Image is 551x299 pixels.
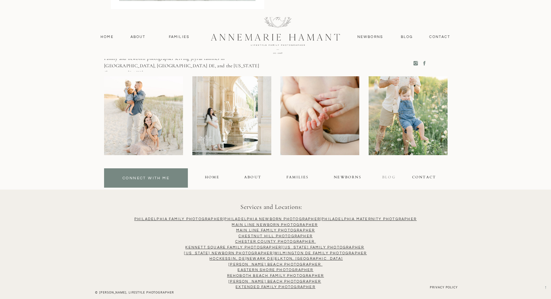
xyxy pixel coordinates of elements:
[224,217,320,221] a: Philadelphia NEWBORN PHOTOGRAPHER
[113,202,430,213] h3: Services and Locations:
[106,175,186,182] a: connect with me
[98,34,117,40] a: Home
[244,174,261,182] a: About
[232,223,318,227] a: MAIN LINE NEWBORN PHOTOGRAPHER
[322,217,417,221] a: Philadelphia Maternity Photgrapher
[228,263,321,266] a: [PERSON_NAME] Beach Photographer
[228,280,321,283] a: [PERSON_NAME] Beach PhotogRAPHER
[283,246,364,249] a: [US_STATE] Family Photographer
[104,38,237,52] p: [PERSON_NAME]
[205,174,218,182] a: Home
[333,174,362,182] a: NEWBORNS
[286,174,308,182] a: FAMILIES
[134,217,223,221] a: Philadelphia Family Photographer
[209,257,245,260] a: Hockessin, DE
[104,55,261,71] p: Family and newborn photographer serving joyful families in [GEOGRAPHIC_DATA], [GEOGRAPHIC_DATA] D...
[382,174,394,182] a: blog
[236,229,315,232] a: Main Line Family PhotograPHER
[238,234,313,238] a: CHESTNUT HILL PHOTOGRAPHER
[426,34,454,40] a: contact
[235,240,314,243] a: Chester County PHOTOGRAPHER
[542,280,547,290] a: →
[274,251,367,255] a: Wilmington DE FAMILY PHOTOGRAPHER
[247,257,274,260] a: Newark DE
[83,290,186,296] div: © [PERSON_NAME], Lifestyle PhotographER
[275,257,343,260] a: Elkton, [GEOGRAPHIC_DATA]
[236,285,315,289] a: Extended Family PHotographer
[165,34,194,40] a: Families
[184,251,273,255] a: [US_STATE] NEWBORN PHOTOGRAPHER
[227,274,324,277] a: ReHOBOTH BEACH FAMILY PHOTOGRAPHER
[237,268,313,272] a: Eastern Shore Photographer
[9,216,542,279] p: | | | | | |
[411,174,437,182] a: contact
[355,34,386,40] a: Newborns
[185,246,281,249] a: Kennett Square Family PhotograPHER
[399,34,414,40] a: Blog
[421,285,458,291] a: Privacy Policy
[129,34,147,40] a: About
